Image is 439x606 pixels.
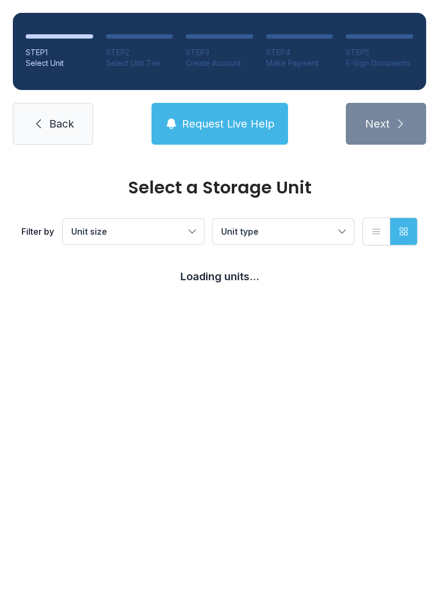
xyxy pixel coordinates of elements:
[266,58,334,69] div: Make Payment
[21,225,54,238] div: Filter by
[26,47,93,58] div: STEP 1
[221,226,259,237] span: Unit type
[266,47,334,58] div: STEP 4
[71,226,107,237] span: Unit size
[186,47,253,58] div: STEP 3
[106,47,173,58] div: STEP 2
[182,116,275,131] span: Request Live Help
[21,269,418,284] div: Loading units...
[186,58,253,69] div: Create Account
[21,179,418,196] div: Select a Storage Unit
[49,116,74,131] span: Back
[346,58,413,69] div: E-Sign Documents
[26,58,93,69] div: Select Unit
[106,58,173,69] div: Select Unit Tier
[346,47,413,58] div: STEP 5
[213,219,354,244] button: Unit type
[365,116,390,131] span: Next
[63,219,204,244] button: Unit size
